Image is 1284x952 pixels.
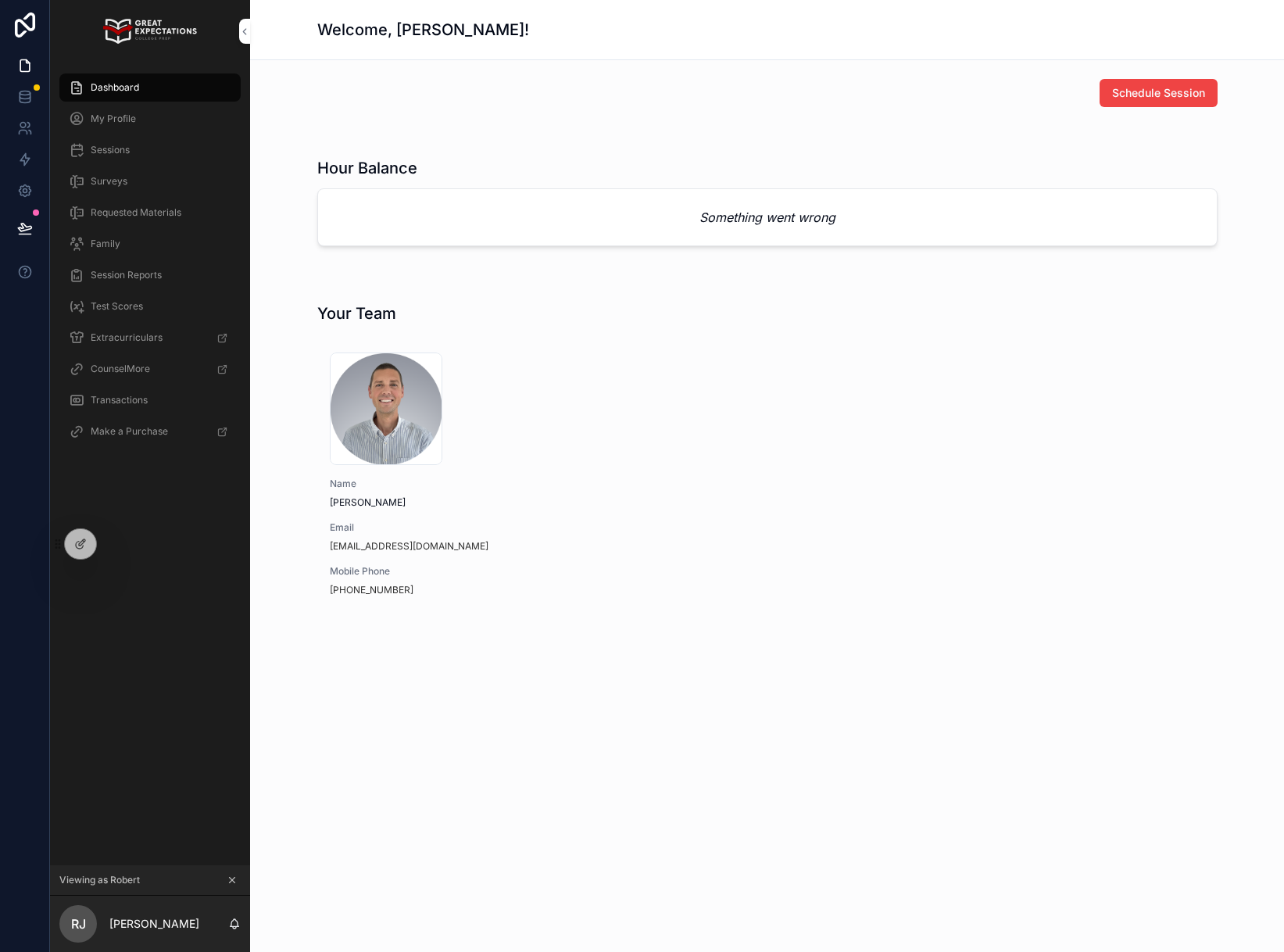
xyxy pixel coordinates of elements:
p: [PERSON_NAME] [109,916,199,932]
span: RJ [71,914,86,933]
span: Mobile Phone [330,565,605,578]
span: Dashboard [91,81,139,94]
span: Surveys [91,175,127,188]
span: Session Reports [91,269,162,281]
a: Extracurriculars [59,324,241,352]
a: Dashboard [59,73,241,102]
h1: Welcome, [PERSON_NAME]! [317,19,529,41]
span: Requested Materials [91,206,181,219]
span: Family [91,238,120,250]
div: scrollable content [50,63,250,466]
a: Family [59,230,241,258]
span: Sessions [91,144,130,156]
span: [PERSON_NAME] [330,496,605,509]
a: [PHONE_NUMBER] [330,584,413,596]
span: My Profile [91,113,136,125]
em: Something went wrong [699,208,835,227]
span: Email [330,521,605,534]
a: Requested Materials [59,199,241,227]
span: Make a Purchase [91,425,168,438]
a: Make a Purchase [59,417,241,446]
a: Test Scores [59,292,241,320]
a: CounselMore [59,355,241,383]
a: Transactions [59,386,241,414]
button: Schedule Session [1100,79,1218,107]
span: Extracurriculars [91,331,163,344]
h1: Your Team [317,302,396,324]
span: CounselMore [91,363,150,375]
img: App logo [103,19,196,44]
span: Transactions [91,394,148,406]
span: Test Scores [91,300,143,313]
span: Name [330,478,605,490]
a: Sessions [59,136,241,164]
a: Surveys [59,167,241,195]
span: Viewing as Robert [59,874,140,886]
h1: Hour Balance [317,157,417,179]
span: Schedule Session [1112,85,1205,101]
a: [EMAIL_ADDRESS][DOMAIN_NAME] [330,540,488,553]
a: My Profile [59,105,241,133]
a: Session Reports [59,261,241,289]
